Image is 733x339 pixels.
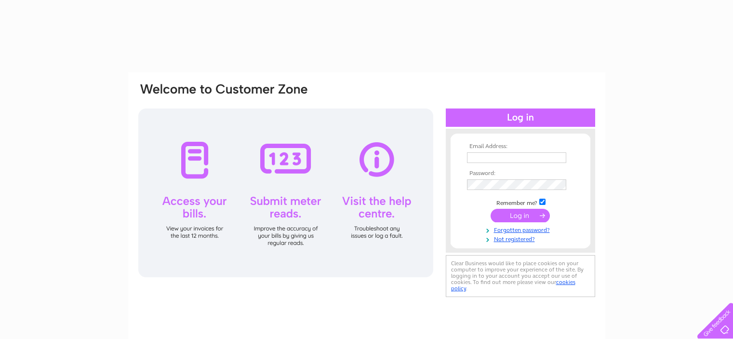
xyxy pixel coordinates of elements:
a: cookies policy [451,279,575,292]
a: Not registered? [467,234,576,243]
a: Forgotten password? [467,225,576,234]
div: Clear Business would like to place cookies on your computer to improve your experience of the sit... [446,255,595,297]
th: Email Address: [465,143,576,150]
td: Remember me? [465,197,576,207]
input: Submit [491,209,550,222]
th: Password: [465,170,576,177]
